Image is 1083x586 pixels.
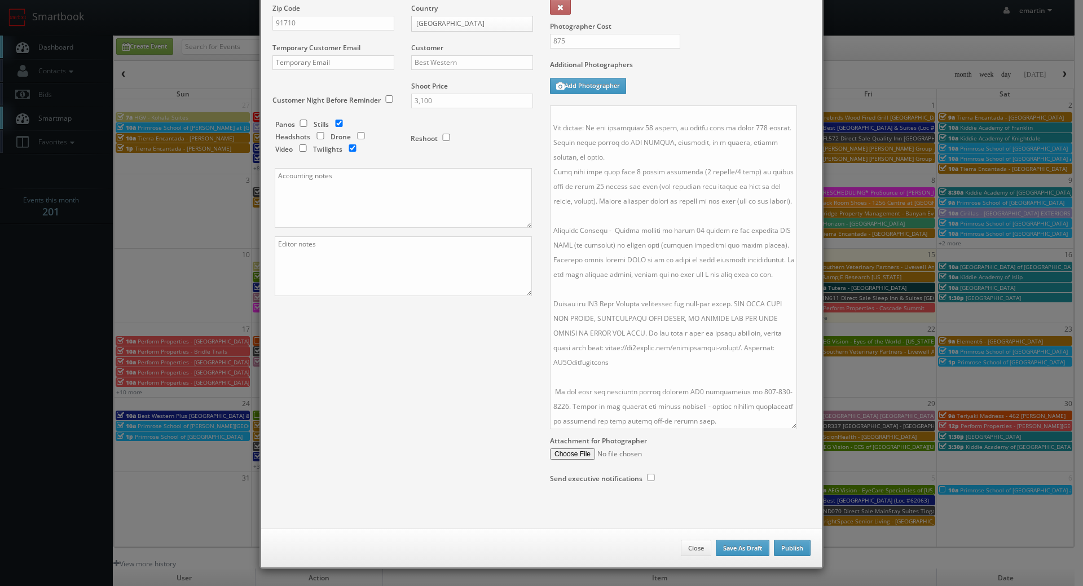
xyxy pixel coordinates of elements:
[550,60,811,75] label: Additional Photographers
[774,540,811,557] button: Publish
[331,132,351,142] label: Drone
[272,3,300,13] label: Zip Code
[716,540,769,557] button: Save As Draft
[272,95,381,105] label: Customer Night Before Reminder
[275,120,295,129] label: Panos
[541,21,819,31] label: Photographer Cost
[550,474,642,483] label: Send executive notifications
[550,436,647,446] label: Attachment for Photographer
[411,55,533,70] input: Select a customer
[272,55,394,70] input: Temporary Email
[411,16,533,32] a: [GEOGRAPHIC_DATA]
[681,540,711,557] button: Close
[313,144,342,154] label: Twilights
[411,43,443,52] label: Customer
[272,16,394,30] input: Zip Code
[411,81,448,91] label: Shoot Price
[411,3,438,13] label: Country
[314,120,329,129] label: Stills
[411,134,438,143] label: Reshoot
[411,94,533,108] input: Shoot Price
[550,78,626,94] button: Add Photographer
[416,16,518,31] span: [GEOGRAPHIC_DATA]
[550,34,680,49] input: Photographer Cost
[272,43,360,52] label: Temporary Customer Email
[275,144,293,154] label: Video
[275,132,310,142] label: Headshots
